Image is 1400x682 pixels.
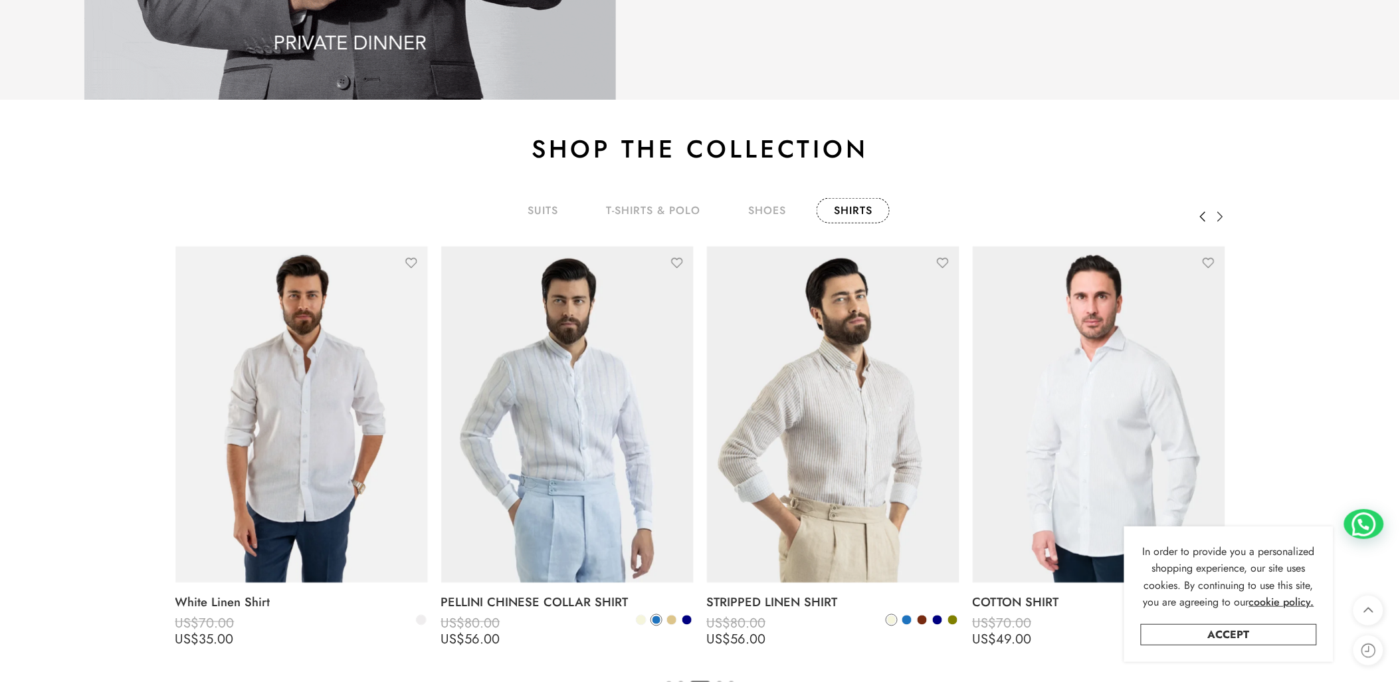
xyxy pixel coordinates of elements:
span: US$ [973,614,997,633]
a: COTTON SHIRT [973,590,1225,616]
a: shoes [731,198,803,223]
span: US$ [441,614,465,633]
a: T-Shirts & Polo [589,198,718,223]
a: shirts [817,198,890,223]
a: Blue [901,614,913,626]
span: US$ [707,614,731,633]
a: Brown [916,614,928,626]
span: US$ [175,630,199,649]
span: US$ [973,630,997,649]
a: White Linen Shirt [175,590,428,616]
a: STRIPPED LINEN SHIRT [707,590,959,616]
bdi: 56.00 [441,630,500,649]
bdi: 80.00 [441,614,500,633]
h2: Shop the collection [175,133,1225,165]
a: Beige [886,614,898,626]
a: Blue [650,614,662,626]
span: US$ [175,614,199,633]
a: Suits [510,198,575,223]
bdi: 56.00 [707,630,766,649]
a: cookie policy. [1249,594,1314,611]
bdi: 49.00 [973,630,1032,649]
a: Navy [932,614,944,626]
a: PELLINI CHINESE COLLAR SHIRT [441,590,694,616]
span: In order to provide you a personalized shopping experience, our site uses cookies. By continuing ... [1143,544,1315,610]
a: Accept [1141,624,1317,645]
bdi: 80.00 [707,614,766,633]
a: Beige [635,614,647,626]
span: US$ [707,630,731,649]
a: Light Brown [666,614,678,626]
span: US$ [441,630,465,649]
bdi: 70.00 [973,614,1032,633]
bdi: 35.00 [175,630,234,649]
a: Navy [681,614,693,626]
a: Olive [947,614,959,626]
bdi: 70.00 [175,614,235,633]
a: Off-White [415,614,427,626]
